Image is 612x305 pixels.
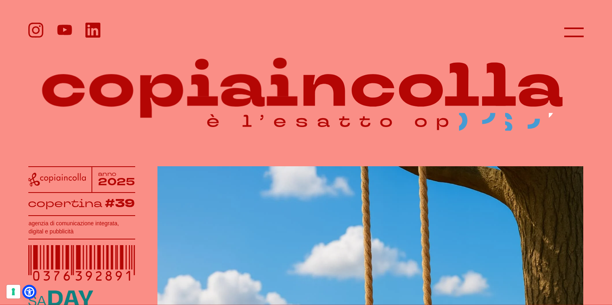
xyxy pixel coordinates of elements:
[24,287,34,297] a: Open Accessibility Menu
[104,196,134,212] tspan: #39
[98,170,117,178] tspan: anno
[28,196,102,210] tspan: copertina
[28,219,135,235] h1: agenzia di comunicazione integrata, digital e pubblicità
[98,175,136,189] tspan: 2025
[6,285,20,299] button: Le tue preferenze relative al consenso per le tecnologie di tracciamento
